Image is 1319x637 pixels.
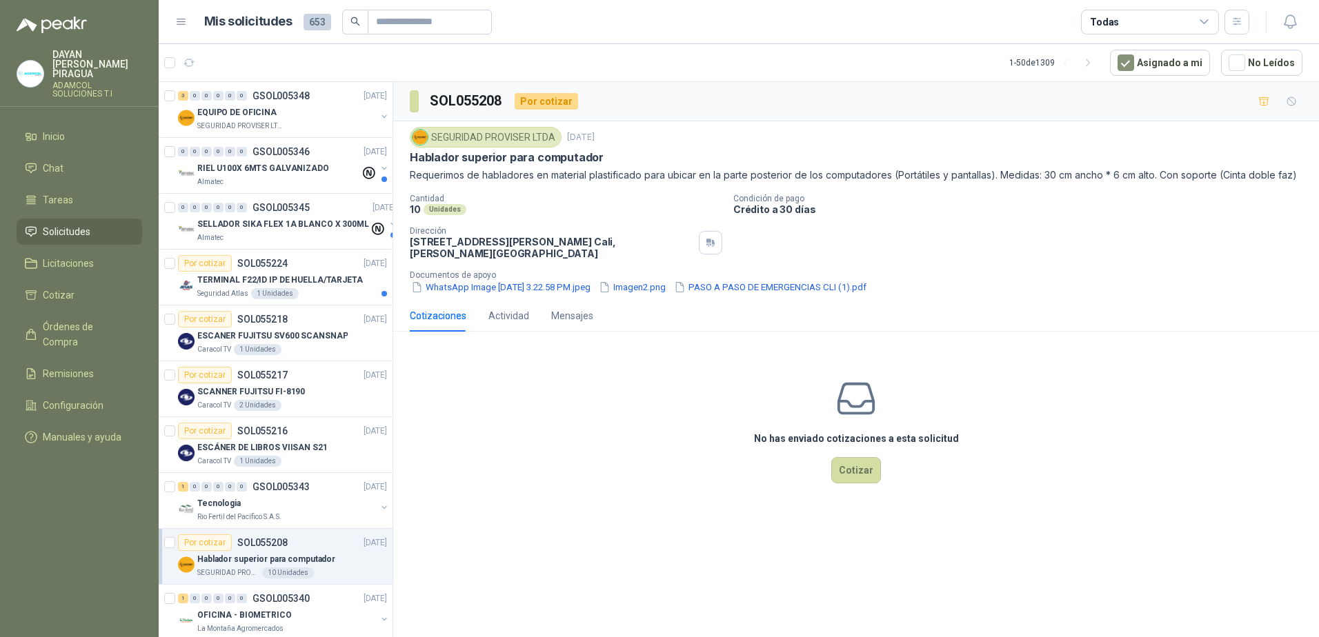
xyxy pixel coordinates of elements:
[178,255,232,272] div: Por cotizar
[251,288,299,299] div: 1 Unidades
[159,250,393,305] a: Por cotizarSOL055224[DATE] Company LogoTERMINAL F22/ID IP DE HUELLA/TARJETASeguridad Atlas1 Unidades
[43,366,94,381] span: Remisiones
[234,456,281,467] div: 1 Unidades
[52,50,142,79] p: DAYAN [PERSON_NAME] PIRAGUA
[159,305,393,361] a: Por cotizarSOL055218[DATE] Company LogoESCANER FUJITSU SV600 SCANSNAPCaracol TV1 Unidades
[234,344,281,355] div: 1 Unidades
[43,224,90,239] span: Solicitudes
[1090,14,1119,30] div: Todas
[213,482,224,492] div: 0
[43,129,65,144] span: Inicio
[43,256,94,271] span: Licitaciones
[831,457,881,483] button: Cotizar
[159,417,393,473] a: Por cotizarSOL055216[DATE] Company LogoESCÁNER DE LIBROS VIISAN S21Caracol TV1 Unidades
[178,478,390,523] a: 1 0 0 0 0 0 GSOL005343[DATE] Company LogoTecnologiaRio Fertil del Pacífico S.A.S.
[424,204,466,215] div: Unidades
[197,274,363,287] p: TERMINAL F22/ID IP DE HUELLA/TARJETA
[201,482,212,492] div: 0
[178,110,195,126] img: Company Logo
[197,232,224,243] p: Almatec
[178,203,188,212] div: 0
[178,143,390,188] a: 0 0 0 0 0 0 GSOL005346[DATE] Company LogoRIEL U100X 6MTS GALVANIZADOAlmatec
[197,512,281,523] p: Rio Fertil del Pacífico S.A.S.
[225,91,235,101] div: 0
[43,287,75,303] span: Cotizar
[350,17,360,26] span: search
[197,176,224,188] p: Almatec
[234,400,281,411] div: 2 Unidades
[304,14,331,30] span: 653
[52,81,142,98] p: ADAMCOL SOLUCIONES T.I
[178,445,195,461] img: Company Logo
[197,623,284,634] p: La Montaña Agromercados
[178,423,232,439] div: Por cotizar
[197,121,284,132] p: SEGURIDAD PROVISER LTDA
[410,203,421,215] p: 10
[197,330,348,343] p: ESCANER FUJITSU SV600 SCANSNAP
[237,259,288,268] p: SOL055224
[178,91,188,101] div: 3
[364,313,387,326] p: [DATE]
[1009,52,1099,74] div: 1 - 50 de 1309
[159,529,393,585] a: Por cotizarSOL055208[DATE] Company LogoHablador superior para computadorSEGURIDAD PROVISER LTDA10...
[17,123,142,150] a: Inicio
[178,147,188,156] div: 0
[178,501,195,517] img: Company Logo
[225,147,235,156] div: 0
[43,398,103,413] span: Configuración
[197,609,292,622] p: OFICINA - BIOMETRICO
[17,282,142,308] a: Cotizar
[178,199,399,243] a: 0 0 0 0 0 0 GSOL005345[DATE] Company LogoSELLADOR SIKA FLEX 1A BLANCO X 300MLAlmatec
[43,429,121,445] span: Manuales y ayuda
[430,90,504,112] h3: SOL055208
[190,203,200,212] div: 0
[190,147,200,156] div: 0
[213,91,224,101] div: 0
[17,17,87,33] img: Logo peakr
[225,482,235,492] div: 0
[410,168,1302,183] p: Requerimos de habladores en material plastificado para ubicar en la parte posterior de los comput...
[410,226,693,236] p: Dirección
[364,369,387,382] p: [DATE]
[197,162,329,175] p: RIEL U100X 6MTS GALVANIZADO
[178,482,188,492] div: 1
[197,400,231,411] p: Caracol TV
[225,203,235,212] div: 0
[197,344,231,355] p: Caracol TV
[178,221,195,238] img: Company Logo
[364,481,387,494] p: [DATE]
[733,194,1313,203] p: Condición de pago
[597,280,667,294] button: Imagen2.png
[252,203,310,212] p: GSOL005345
[213,594,224,603] div: 0
[410,280,592,294] button: WhatsApp Image [DATE] 3.22.58 PM.jpeg
[190,482,200,492] div: 0
[201,91,212,101] div: 0
[17,314,142,355] a: Órdenes de Compra
[410,236,693,259] p: [STREET_ADDRESS][PERSON_NAME] Cali , [PERSON_NAME][GEOGRAPHIC_DATA]
[178,534,232,551] div: Por cotizar
[410,308,466,323] div: Cotizaciones
[213,147,224,156] div: 0
[197,567,259,578] p: SEGURIDAD PROVISER LTDA
[197,553,335,566] p: Hablador superior para computador
[225,594,235,603] div: 0
[410,150,604,165] p: Hablador superior para computador
[237,482,247,492] div: 0
[364,536,387,549] p: [DATE]
[190,594,200,603] div: 0
[178,88,390,132] a: 3 0 0 0 0 0 GSOL005348[DATE] Company LogoEQUIPO DE OFICINASEGURIDAD PROVISER LTDA
[252,147,310,156] p: GSOL005346
[17,424,142,450] a: Manuales y ayuda
[17,361,142,387] a: Remisiones
[237,147,247,156] div: 0
[17,250,142,276] a: Licitaciones
[364,90,387,103] p: [DATE]
[178,165,195,182] img: Company Logo
[262,567,314,578] div: 10 Unidades
[373,201,396,214] p: [DATE]
[237,203,247,212] div: 0
[178,277,195,294] img: Company Logo
[733,203,1313,215] p: Crédito a 30 días
[178,556,195,573] img: Company Logo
